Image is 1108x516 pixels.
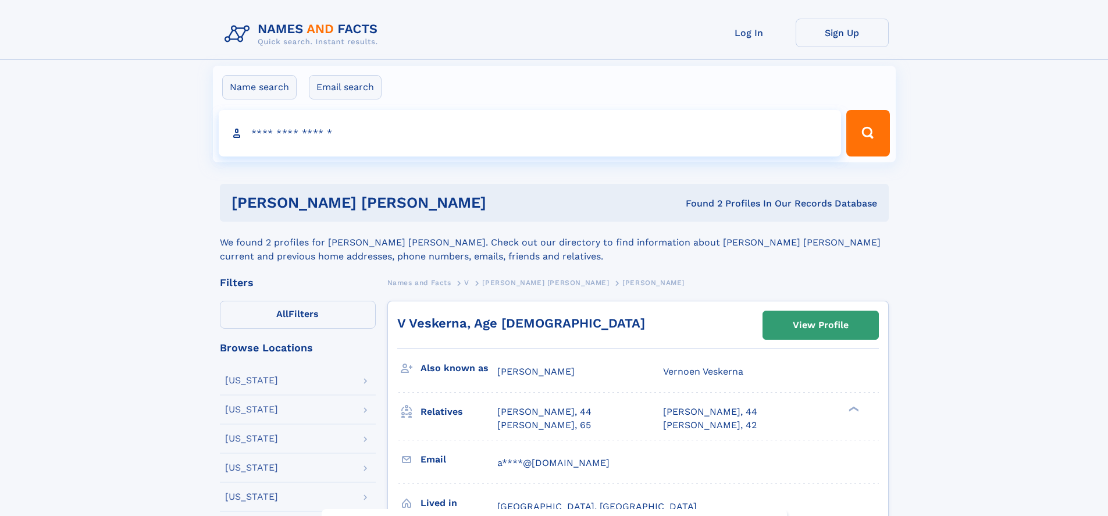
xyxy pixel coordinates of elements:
span: Vernoen Veskerna [663,366,743,377]
a: [PERSON_NAME], 44 [497,405,592,418]
a: Log In [703,19,796,47]
button: Search Button [846,110,889,156]
div: Browse Locations [220,343,376,353]
a: View Profile [763,311,878,339]
a: [PERSON_NAME], 65 [497,419,591,432]
label: Filters [220,301,376,329]
span: [GEOGRAPHIC_DATA], [GEOGRAPHIC_DATA] [497,501,697,512]
div: ❯ [846,405,860,413]
input: search input [219,110,842,156]
div: View Profile [793,312,849,339]
span: V [464,279,469,287]
a: Sign Up [796,19,889,47]
a: [PERSON_NAME], 42 [663,419,757,432]
h3: Email [421,450,497,469]
span: All [276,308,288,319]
div: [US_STATE] [225,405,278,414]
div: Filters [220,277,376,288]
label: Name search [222,75,297,99]
span: [PERSON_NAME] [PERSON_NAME] [482,279,609,287]
h3: Also known as [421,358,497,378]
span: [PERSON_NAME] [622,279,685,287]
a: V Veskerna, Age [DEMOGRAPHIC_DATA] [397,316,645,330]
a: [PERSON_NAME] [PERSON_NAME] [482,275,609,290]
div: [US_STATE] [225,463,278,472]
div: We found 2 profiles for [PERSON_NAME] [PERSON_NAME]. Check out our directory to find information ... [220,222,889,264]
h3: Relatives [421,402,497,422]
a: Names and Facts [387,275,451,290]
div: Found 2 Profiles In Our Records Database [586,197,877,210]
h1: [PERSON_NAME] [PERSON_NAME] [231,195,586,210]
div: [US_STATE] [225,492,278,501]
span: [PERSON_NAME] [497,366,575,377]
a: [PERSON_NAME], 44 [663,405,757,418]
label: Email search [309,75,382,99]
h3: Lived in [421,493,497,513]
img: Logo Names and Facts [220,19,387,50]
div: [US_STATE] [225,376,278,385]
div: [US_STATE] [225,434,278,443]
a: V [464,275,469,290]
